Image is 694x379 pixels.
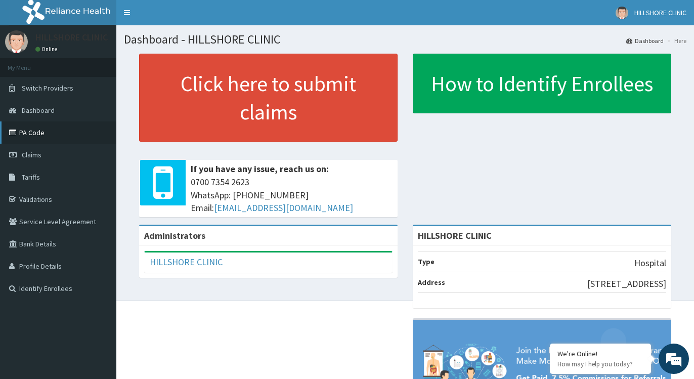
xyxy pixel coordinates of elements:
[214,202,353,214] a: [EMAIL_ADDRESS][DOMAIN_NAME]
[5,30,28,53] img: User Image
[35,46,60,53] a: Online
[634,8,686,17] span: HILLSHORE CLINIC
[22,150,41,159] span: Claims
[22,106,55,115] span: Dashboard
[418,278,445,287] b: Address
[557,360,643,368] p: How may I help you today?
[150,256,223,268] a: HILLSHORE CLINIC
[665,36,686,45] li: Here
[191,163,329,175] b: If you have any issue, reach us on:
[35,33,108,42] p: HILLSHORE CLINIC
[418,257,435,266] b: Type
[144,230,205,241] b: Administrators
[626,36,664,45] a: Dashboard
[22,83,73,93] span: Switch Providers
[557,349,643,358] div: We're Online!
[191,176,393,215] span: 0700 7354 2623 WhatsApp: [PHONE_NUMBER] Email:
[22,173,40,182] span: Tariffs
[413,54,671,113] a: How to Identify Enrollees
[124,33,686,46] h1: Dashboard - HILLSHORE CLINIC
[634,257,666,270] p: Hospital
[418,230,492,241] strong: HILLSHORE CLINIC
[139,54,398,142] a: Click here to submit claims
[616,7,628,19] img: User Image
[587,277,666,290] p: [STREET_ADDRESS]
